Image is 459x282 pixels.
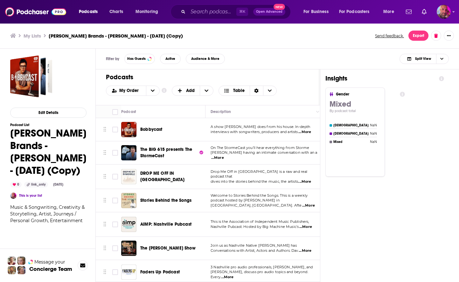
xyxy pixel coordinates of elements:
button: open menu [299,7,337,17]
span: The BIG 615 presents The StormeCast [140,147,192,159]
span: 3 Nashville pro audio professionals, [PERSON_NAME], and [211,265,313,269]
span: Has Guests [127,57,146,60]
button: open menu [146,86,159,95]
img: Podchaser - Follow, Share and Rate Podcasts [5,6,66,18]
span: Table [233,88,245,93]
button: open menu [74,7,106,17]
span: For Business [303,7,329,16]
a: Charts [105,7,127,17]
img: Stories Behind the Songs [121,193,136,208]
span: Nashville Pubcast. Hosted by Big Machine Music's [211,224,299,229]
button: open menu [131,7,166,17]
button: Choose View [219,86,277,96]
span: This is the Association of Independent Music Publishers, [211,219,309,224]
span: ...More [299,248,311,253]
button: open menu [106,88,146,93]
button: Show More Button [444,31,454,41]
span: Toggle select row [112,174,118,180]
span: Open Advanced [256,10,282,13]
a: Show notifications dropdown [403,6,414,17]
img: Joseph Daniel Quattrone III [10,193,17,199]
span: [PERSON_NAME] having an intimate conversation with an a [211,150,317,155]
button: Show profile menu [437,5,451,19]
h4: Mixed [333,140,369,144]
a: This is your list [19,194,42,198]
button: Send feedback. [373,33,406,39]
a: AIMP: Nashville Pubcast [121,217,136,232]
h3: My Lists [24,33,41,39]
span: Podcasts [79,7,98,16]
span: A show [PERSON_NAME] does from his house. In-depth [211,124,310,129]
span: ⌘ K [236,8,248,16]
a: Stories Behind the Songs [140,197,191,204]
button: Move [103,148,107,158]
button: Audience & More [186,54,225,64]
span: Conversations with Artist, Actors and Authors. Dav [211,248,298,253]
a: AIMP: Nashville Pubcast [140,221,191,228]
span: Welcome to Stories Behind the Songs. This is a weekly [211,193,308,198]
div: Podcast [121,108,136,116]
a: The BIG 615 presents The StormeCast [140,146,203,159]
h4: [DEMOGRAPHIC_DATA] [333,123,369,127]
h3: Mixed [330,99,405,109]
img: Jon Profile [8,266,16,274]
span: New [274,4,285,10]
h3: Concierge Team [29,266,72,272]
button: Move [103,267,107,277]
span: Charts [109,7,123,16]
div: Sort Direction [250,86,263,95]
h4: Gender [336,92,397,96]
img: Barbara Profile [17,266,25,274]
span: Active [165,57,175,60]
h4: NaN [370,123,377,127]
span: Toggle select row [112,150,118,156]
span: My Order [119,88,141,93]
button: Choose View [400,54,449,64]
button: open menu [379,7,402,17]
span: podcast hosted by [PERSON_NAME] in [GEOGRAPHIC_DATA], [GEOGRAPHIC_DATA]. Afte [211,198,302,208]
span: Join us as Nashville Native [PERSON_NAME] has [211,243,297,248]
span: [PERSON_NAME], discuss pro audio topics and beyond. Every [211,270,308,279]
a: Show additional information [162,88,167,94]
img: The BIG 615 presents The StormeCast [121,145,136,160]
span: ...More [211,155,224,160]
input: Search podcasts, credits, & more... [188,7,236,17]
span: Logged in as Superquattrone [437,5,451,19]
h1: Insights [325,74,434,82]
img: Faders Up Podcast [121,264,136,280]
button: Export [408,31,428,41]
span: ...More [299,224,312,229]
h4: NaN [370,140,377,144]
button: Open AdvancedNew [253,8,285,16]
a: Bobbycast [140,126,163,133]
span: Split View [415,57,431,60]
a: Quattrone Brands - Lee Issacs - August 25, 2025 (Copy) [10,55,52,97]
img: Bobbycast [121,122,136,137]
span: Toggle select row [112,198,118,203]
a: DROP ME OFF IN [GEOGRAPHIC_DATA] [140,170,203,183]
h2: + Add [172,86,214,96]
span: On The StormeCast you’ll hear everything from Storme [211,145,309,150]
h1: [PERSON_NAME] Brands - [PERSON_NAME] - [DATE] (Copy) [10,127,87,177]
span: Toggle select row [112,269,118,275]
button: Move [103,196,107,205]
span: The [PERSON_NAME] Show [140,245,196,251]
span: Faders Up Podcast [140,269,180,275]
button: open menu [335,7,379,17]
button: Move [103,220,107,229]
h4: By podcast total [330,109,405,113]
img: DROP ME OFF IN NASHVILLE [121,169,136,184]
img: The David Bradley Show [121,241,136,256]
span: ...More [298,130,311,135]
span: Monitoring [136,7,158,16]
span: Toggle select row [112,127,118,132]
